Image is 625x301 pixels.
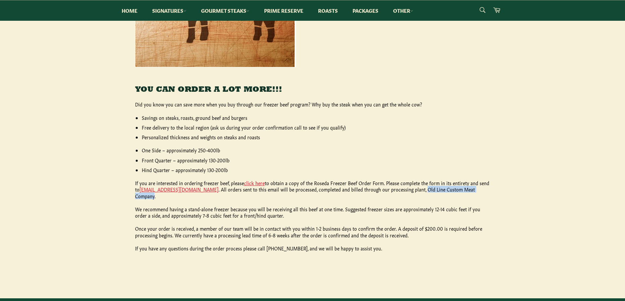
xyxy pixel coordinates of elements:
li: Personalized thickness and weights on steaks and roasts [142,134,490,140]
p: We recommend having a stand-alone freezer because you will be receiving all this beef at one time... [135,206,490,219]
p: Did you know you can save more when you buy through our freezer beef program? Why buy the steak w... [135,101,490,107]
p: If you are interested in ordering freezer beef, please to obtain a copy of the Roseda Freezer Bee... [135,180,490,199]
p: If you have any questions during the order process please call [PHONE_NUMBER], and we will be hap... [135,245,490,251]
a: Signatures [145,0,193,21]
a: Prime Reserve [257,0,310,21]
li: One Side – approximately 250-400lb [142,147,490,153]
li: Savings on steaks, roasts, ground beef and burgers [142,115,490,121]
a: Other [386,0,420,21]
h3: YOU CAN ORDER A LOT MORE!!! [135,84,490,95]
a: Gourmet Steaks [194,0,256,21]
li: Free delivery to the local region (ask us during your order confirmation call to see if you qualify) [142,124,490,131]
p: Once your order is received, a member of our team will be in contact with you within 1-2 business... [135,225,490,238]
a: Roasts [311,0,345,21]
a: Home [115,0,144,21]
li: Front Quarter – approximately 130-200lb [142,157,490,163]
a: click here [244,179,265,186]
a: Packages [346,0,385,21]
a: [EMAIL_ADDRESS][DOMAIN_NAME] [139,186,218,193]
li: Hind Quarter – approximately 130-200lb [142,167,490,173]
